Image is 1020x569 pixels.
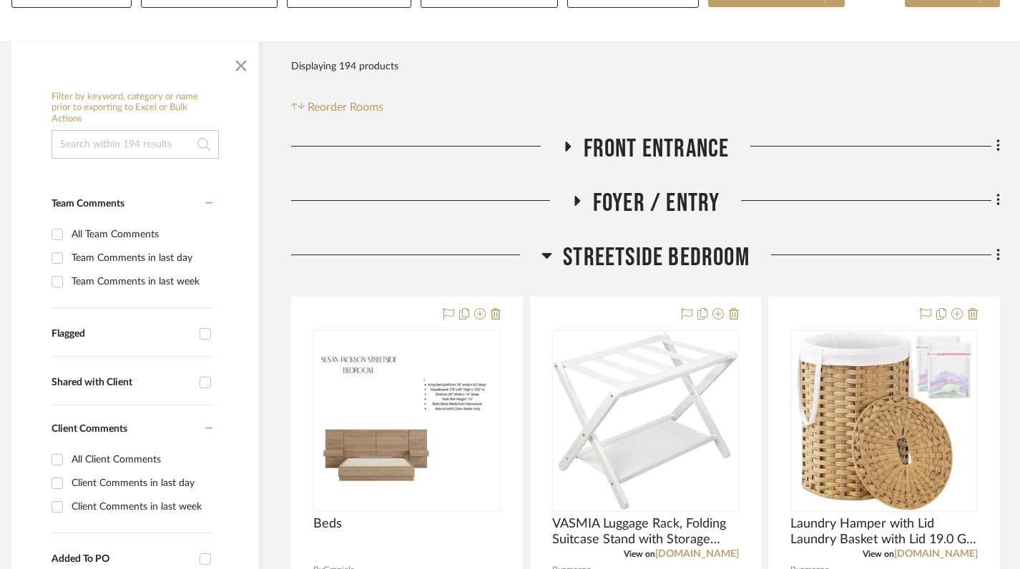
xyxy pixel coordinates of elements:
span: Client Comments [52,424,127,434]
img: VASMIA Luggage Rack, Folding Suitcase Stand with Storage Shelf,Bamboo Luggage Stand for Guest Roo... [554,332,738,509]
div: 0 [314,331,500,511]
a: [DOMAIN_NAME] [894,549,978,559]
div: Team Comments in last day [72,247,209,269]
button: Close [227,49,255,77]
div: Client Comments in last week [72,495,209,518]
input: Search within 194 results [52,130,219,159]
button: Reorder Rooms [291,99,383,116]
span: Streetside Bedroom [563,242,750,273]
span: View on [863,550,894,558]
div: Client Comments in last day [72,472,209,495]
div: Added To PO [52,553,192,565]
span: Front Entrance [584,134,730,164]
span: View on [624,550,655,558]
img: Beds [315,352,499,489]
span: Beds [313,516,342,532]
div: All Team Comments [72,223,209,246]
span: Laundry Hamper with Lid Laundry Basket with Lid 19.0 Gal (72 L) Round Wicker Laundry Basket Handw... [790,516,978,548]
div: All Client Comments [72,448,209,471]
a: [DOMAIN_NAME] [655,549,739,559]
div: Flagged [52,328,192,340]
img: Laundry Hamper with Lid Laundry Basket with Lid 19.0 Gal (72 L) Round Wicker Laundry Basket Handw... [798,332,971,510]
span: Reorder Rooms [308,99,383,116]
div: Team Comments in last week [72,270,209,293]
div: Shared with Client [52,377,192,389]
span: Foyer / Entry [593,188,720,219]
span: VASMIA Luggage Rack, Folding Suitcase Stand with Storage Shelf,Bamboo Luggage Stand for Guest Roo... [552,516,740,548]
div: 0 [553,331,739,511]
h6: Filter by keyword, category or name prior to exporting to Excel or Bulk Actions [52,91,219,125]
span: Team Comments [52,199,124,209]
div: Displaying 194 products [291,52,398,81]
